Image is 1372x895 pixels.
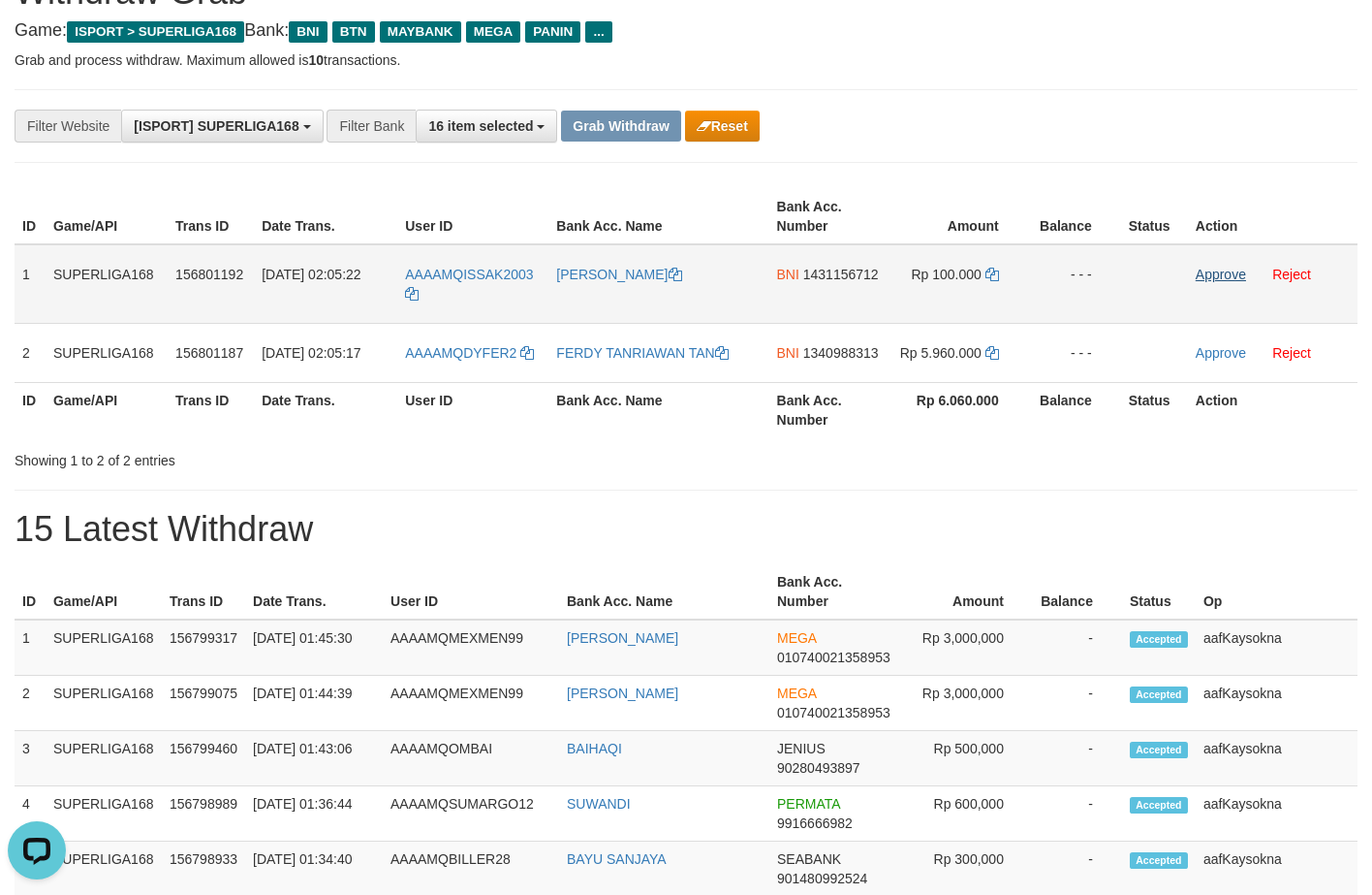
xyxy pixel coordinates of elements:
th: Status [1122,564,1196,620]
span: Copy 010740021358953 to clipboard [777,650,890,665]
div: Filter Website [15,110,121,143]
td: SUPERLIGA168 [46,731,162,786]
th: Bank Acc. Name [559,564,769,620]
th: Action [1188,189,1357,244]
span: MEGA [466,21,521,43]
td: 156799075 [162,676,245,731]
td: 1 [15,244,46,324]
th: Amount [888,189,1028,244]
span: BNI [777,267,799,282]
span: SEABANK [777,851,841,867]
td: SUPERLIGA168 [46,323,168,382]
td: - - - [1028,244,1121,324]
a: AAAAMQISSAK2003 [405,267,533,302]
td: aafKaysokna [1196,731,1357,786]
div: Showing 1 to 2 of 2 entries [15,443,557,470]
span: Accepted [1130,742,1188,758]
th: Bank Acc. Number [769,382,888,437]
div: Filter Bank [327,110,416,143]
span: PERMATA [777,796,840,812]
strong: 10 [308,52,324,68]
a: SUWANDI [567,796,631,812]
span: Accepted [1130,797,1188,814]
th: ID [15,382,46,437]
th: Status [1121,189,1188,244]
span: PANIN [525,21,580,43]
a: Copy 100000 to clipboard [985,267,999,282]
td: AAAAMQSUMARGO12 [383,786,559,842]
span: MEGA [777,630,816,646]
span: AAAAMQDYFER2 [405,345,516,361]
td: AAAAMQMEXMEN99 [383,676,559,731]
span: 156801192 [175,267,243,282]
span: MAYBANK [380,21,461,43]
span: BNI [289,21,327,43]
span: Rp 100.000 [911,267,981,282]
span: BTN [332,21,375,43]
th: Bank Acc. Number [769,564,898,620]
a: AAAAMQDYFER2 [405,345,534,361]
span: Copy 010740021358953 to clipboard [777,705,890,720]
a: Approve [1196,267,1246,282]
span: 156801187 [175,345,243,361]
span: Accepted [1130,852,1188,869]
h4: Game: Bank: [15,21,1357,41]
a: BAYU SANJAYA [567,851,667,867]
span: Copy 1431156712 to clipboard [803,267,879,282]
td: 2 [15,323,46,382]
td: 156799460 [162,731,245,786]
td: Rp 500,000 [898,731,1033,786]
th: ID [15,189,46,244]
th: User ID [397,189,548,244]
button: [ISPORT] SUPERLIGA168 [121,110,323,143]
a: Reject [1272,345,1311,361]
a: FERDY TANRIAWAN TAN [556,345,728,361]
span: Accepted [1130,687,1188,703]
button: Reset [685,111,760,142]
th: Amount [898,564,1033,620]
th: Rp 6.060.000 [888,382,1028,437]
span: Copy 90280493897 to clipboard [777,760,860,776]
span: Accepted [1130,631,1188,648]
td: - [1033,620,1122,676]
td: SUPERLIGA168 [46,620,162,676]
span: BNI [777,345,799,361]
td: Rp 3,000,000 [898,620,1033,676]
td: SUPERLIGA168 [46,676,162,731]
span: 16 item selected [428,118,533,134]
td: aafKaysokna [1196,676,1357,731]
td: 1 [15,620,46,676]
td: [DATE] 01:44:39 [245,676,383,731]
th: Date Trans. [254,382,397,437]
th: Bank Acc. Name [548,382,768,437]
th: Game/API [46,382,168,437]
th: Bank Acc. Number [769,189,888,244]
span: [DATE] 02:05:22 [262,267,360,282]
td: SUPERLIGA168 [46,786,162,842]
span: Copy 1340988313 to clipboard [803,345,879,361]
th: Date Trans. [254,189,397,244]
td: - [1033,731,1122,786]
a: [PERSON_NAME] [567,686,678,701]
td: 156798989 [162,786,245,842]
th: Status [1121,382,1188,437]
span: ... [585,21,611,43]
th: ID [15,564,46,620]
a: [PERSON_NAME] [567,630,678,646]
button: 16 item selected [416,110,557,143]
th: User ID [397,382,548,437]
a: Reject [1272,267,1311,282]
td: - [1033,786,1122,842]
td: aafKaysokna [1196,786,1357,842]
a: Copy 5960000 to clipboard [985,345,999,361]
th: Balance [1028,189,1121,244]
button: Grab Withdraw [561,111,680,142]
td: Rp 600,000 [898,786,1033,842]
td: - [1033,676,1122,731]
td: 156799317 [162,620,245,676]
th: Game/API [46,189,168,244]
td: Rp 3,000,000 [898,676,1033,731]
th: Game/API [46,564,162,620]
th: Balance [1028,382,1121,437]
span: MEGA [777,686,816,701]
